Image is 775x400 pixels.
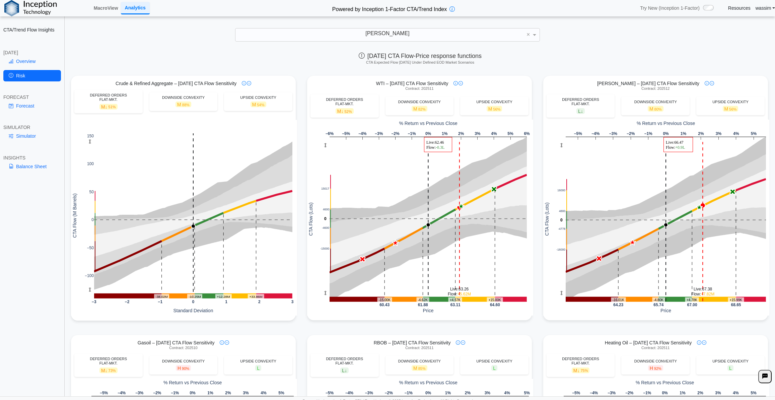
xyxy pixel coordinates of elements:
[710,81,714,85] img: plus-icon.svg
[3,130,61,142] a: Simulator
[153,95,214,100] div: DOWNSIDE CONVEXITY
[3,94,61,100] div: FORECAST
[723,106,738,112] span: M
[3,100,61,112] a: Forecast
[654,366,661,371] span: 92%
[453,81,458,85] img: info-icon.svg
[526,31,530,38] span: ×
[138,340,215,346] span: Gasoil – [DATE] CTA Flow Sensitivity
[78,357,139,365] div: DEFERRED ORDERS FLAT-MKT.
[597,80,699,86] span: [PERSON_NAME] – [DATE] CTA Flow Sensitivity
[412,365,427,371] span: M
[702,340,706,345] img: plus-icon.svg
[336,108,354,114] span: M
[654,107,662,111] span: 80%
[577,368,579,373] span: ↓
[365,30,410,36] span: [PERSON_NAME]
[756,5,775,11] a: wassim
[330,3,449,13] h2: Powered by Inception 1-Factor CTA/Trend Index
[345,368,347,373] span: ↓
[625,100,686,104] div: DOWNSIDE CONVEXITY
[625,359,686,363] div: DOWNSIDE CONVEXITY
[418,366,426,371] span: 85%
[247,81,251,85] img: plus-icon.svg
[314,357,375,365] div: DEFERRED ORDERS FLAT-MKT.
[3,56,61,67] a: Overview
[116,80,236,86] span: Crude & Refined Aggregate – [DATE] CTA Flow Sensitivity
[3,124,61,130] div: SIMULATOR
[359,53,482,59] span: [DATE] CTA Flow-Price response functions
[225,340,229,345] img: plus-icon.svg
[69,60,771,65] h5: CTA Expected Flow [DATE] Under Defined EOD Market Scenarios
[99,368,118,373] span: M
[227,95,289,100] div: UPSIDE CONVEXITY
[700,359,761,363] div: UPSIDE CONVEXITY
[648,365,663,371] span: H
[251,102,266,107] span: M
[389,359,450,363] div: DOWNSIDE CONVEXITY
[464,359,525,363] div: UPSIDE CONVEXITY
[105,104,108,109] span: ↓
[121,2,150,14] a: Analytics
[389,100,450,104] div: DOWNSIDE CONVEXITY
[345,110,352,114] span: 52%
[581,109,583,114] span: ↓
[3,50,61,56] div: [DATE]
[605,340,692,346] span: Heating Oil – [DATE] CTA Flow Sensitivity
[728,5,751,11] a: Resources
[456,340,460,345] img: info-icon.svg
[705,81,709,85] img: info-icon.svg
[227,359,289,363] div: UPSIDE CONVEXITY
[464,100,525,104] div: UPSIDE CONVEXITY
[550,357,612,365] div: DEFERRED ORDERS FLAT-MKT.
[487,106,502,112] span: M
[182,103,190,107] span: 88%
[493,107,500,111] span: 56%
[729,107,736,111] span: 56%
[405,86,433,91] span: Contract: 202511
[3,70,61,81] a: Risk
[405,346,433,350] span: Contract: 202511
[255,365,261,371] span: L
[242,81,246,85] img: info-icon.svg
[340,368,349,373] span: L
[341,109,344,114] span: ↓
[257,103,264,107] span: 54%
[550,97,612,106] div: DEFERRED ORDERS FLAT-MKT.
[697,340,701,345] img: info-icon.svg
[700,100,761,104] div: UPSIDE CONVEXITY
[78,93,139,102] div: DEFERRED ORDERS FLAT-MKT.
[641,86,670,91] span: Contract: 202512
[727,365,733,371] span: L
[576,108,585,114] span: L
[3,27,61,33] h2: CTA/Trend Flow Insights
[176,365,191,371] span: H
[418,107,426,111] span: 82%
[220,340,224,345] img: info-icon.svg
[640,5,700,11] span: Try New (Inception 1-Factor)
[3,161,61,172] a: Balance Sheet
[572,368,590,373] span: M
[3,155,61,161] div: INSIGHTS
[91,2,121,14] a: MacroView
[461,340,465,345] img: plus-icon.svg
[459,81,463,85] img: plus-icon.svg
[376,80,448,86] span: WTI – [DATE] CTA Flow Sensitivity
[109,369,116,373] span: 73%
[412,106,427,112] span: M
[109,105,116,109] span: 51%
[314,97,375,106] div: DEFERRED ORDERS FLAT-MKT.
[153,359,214,363] div: DOWNSIDE CONVEXITY
[182,366,189,371] span: 90%
[169,346,197,350] span: Contract: 202510
[374,340,451,346] span: RBOB – [DATE] CTA Flow Sensitivity
[580,369,588,373] span: 75%
[99,104,118,110] span: M
[105,368,108,373] span: ↓
[525,28,531,41] span: Clear value
[648,106,663,112] span: M
[175,102,191,107] span: M
[491,365,497,371] span: L
[641,346,670,350] span: Contract: 202511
